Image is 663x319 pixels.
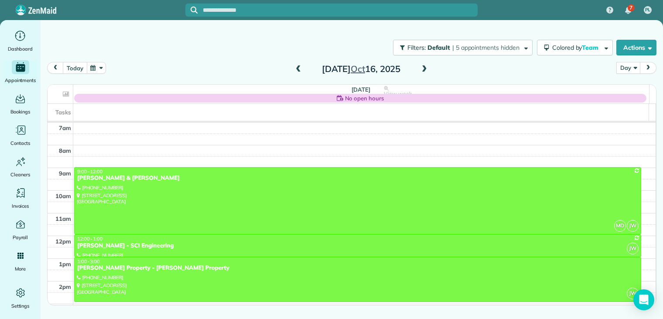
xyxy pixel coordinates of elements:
a: Filters: Default | 5 appointments hidden [389,40,532,55]
span: Tasks [55,109,71,116]
span: 1pm [59,261,71,268]
span: No open hours [345,94,384,103]
div: Open Intercom Messenger [633,289,654,310]
span: Cleaners [10,170,30,179]
span: Filters: [407,44,426,51]
span: 10am [55,192,71,199]
span: 8am [59,147,71,154]
span: PL [645,7,651,14]
span: | 5 appointments hidden [452,44,519,51]
span: MD [614,220,626,232]
span: Payroll [13,233,28,242]
button: Day [616,62,640,74]
span: 9:00 - 12:00 [77,168,103,175]
button: next [640,62,656,74]
span: More [15,264,26,273]
a: Contacts [3,123,37,147]
div: 7 unread notifications [619,1,637,20]
div: [PERSON_NAME] Property - [PERSON_NAME] Property [77,264,639,272]
button: Colored byTeam [537,40,613,55]
span: 12:00 - 1:00 [77,236,103,242]
div: [PERSON_NAME] - SCI Engineering [77,242,639,250]
button: Filters: Default | 5 appointments hidden [393,40,532,55]
a: Cleaners [3,154,37,179]
span: Oct [351,63,365,74]
span: 12pm [55,238,71,245]
span: View week [384,90,412,97]
span: Dashboard [8,45,33,53]
h2: [DATE] 16, 2025 [307,64,416,74]
button: Actions [616,40,656,55]
a: Appointments [3,60,37,85]
button: today [63,62,87,74]
div: [PERSON_NAME] & [PERSON_NAME] [77,175,639,182]
a: Invoices [3,186,37,210]
span: Contacts [10,139,30,147]
span: 9am [59,170,71,177]
a: Dashboard [3,29,37,53]
span: Appointments [5,76,36,85]
span: JW [627,243,639,254]
span: 7 [629,4,632,11]
span: JW [627,288,639,299]
svg: Focus search [191,7,198,14]
a: Settings [3,286,37,310]
span: Invoices [12,202,29,210]
span: 2pm [59,283,71,290]
a: Bookings [3,92,37,116]
button: Focus search [185,7,198,14]
button: prev [47,62,64,74]
a: Payroll [3,217,37,242]
span: 11am [55,215,71,222]
span: [DATE] [352,86,370,93]
span: 1:00 - 3:00 [77,258,100,264]
span: Colored by [552,44,601,51]
span: Team [582,44,600,51]
span: 7am [59,124,71,131]
span: Settings [11,302,30,310]
span: Bookings [10,107,31,116]
span: Default [427,44,451,51]
span: JW [627,220,639,232]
